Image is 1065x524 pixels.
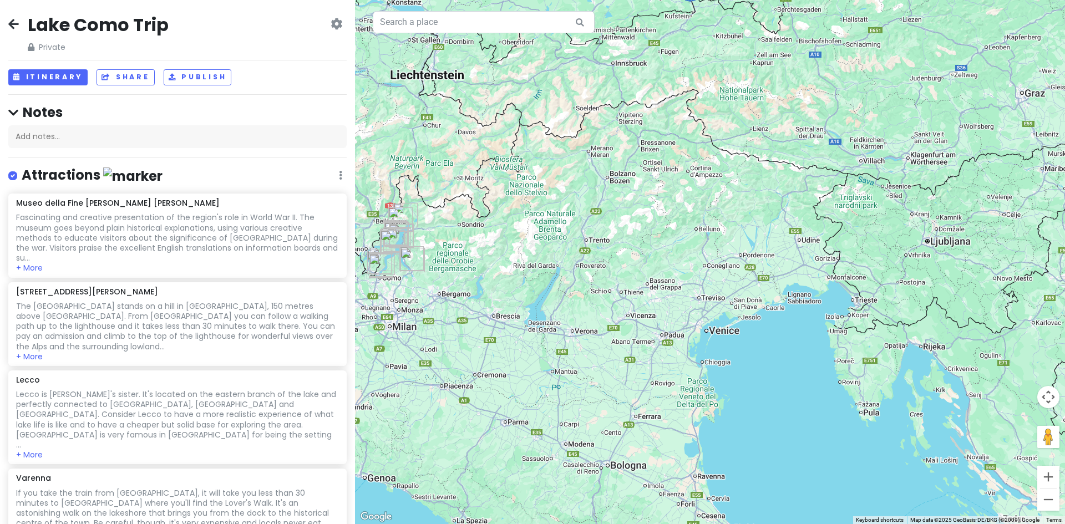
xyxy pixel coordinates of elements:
[1037,386,1059,408] button: Map camera controls
[16,198,220,208] h6: Museo della Fine [PERSON_NAME] [PERSON_NAME]
[384,219,418,252] div: Pelletteria Denti
[395,242,428,275] div: Capo Horn Gelateria Artigianale
[22,166,163,185] h4: Attractions
[16,450,43,460] button: + More
[16,389,338,450] div: Lecco is [PERSON_NAME]'s sister. It's located on the eastern branch of the lake and perfectly con...
[380,217,413,251] div: Menaggio
[384,203,417,236] div: Bar San Gottardo Dongo
[28,13,169,37] h2: Lake Como Trip
[1037,489,1059,511] button: Zoom out
[8,69,88,85] button: Itinerary
[16,473,51,483] h6: Varenna
[366,246,399,279] div: Via Giacomo Scalini, 76
[364,248,398,282] div: Passion Como
[16,301,338,352] div: The [GEOGRAPHIC_DATA] stands on a hill in [GEOGRAPHIC_DATA], 150 metres above [GEOGRAPHIC_DATA]. ...
[364,250,398,283] div: IL Pacchero 2.0
[364,249,398,282] div: Como
[396,243,429,277] div: Da Ceko Il Pescatore
[16,287,158,297] h6: [STREET_ADDRESS][PERSON_NAME]
[364,242,398,276] div: Pastamatta - creative food
[103,167,163,185] img: marker
[1037,466,1059,488] button: Zoom in
[382,224,415,257] div: Bellagio
[364,248,398,281] div: Piazza Roma
[385,219,418,252] div: Castello di Vezio
[380,218,413,251] div: Divino 13
[395,242,429,276] div: Lecco
[16,212,338,263] div: Fascinating and creative presentation of the region's role in World War II. The museum goes beyon...
[8,125,347,149] div: Add notes...
[379,217,413,250] div: Ristorante Pizzeria CO.RI
[16,352,43,362] button: + More
[382,222,415,256] div: ALESSANDRO REDOLFI CHEF - Culinary school - home chef for exclusive events
[376,226,409,259] div: Villa del Balbianello
[376,225,409,258] div: Oleificio Vanini Osvaldo
[8,104,347,121] h4: Notes
[384,220,418,253] div: Villa Monastero
[389,199,422,232] div: Azienda Agricola Sorsasso
[373,11,595,33] input: Search a place
[382,223,415,256] div: Gelateria del Borgo
[16,375,40,385] h6: Lecco
[97,69,154,85] button: Share
[358,510,394,524] a: Open this area in Google Maps (opens a new window)
[164,69,232,85] button: Publish
[358,510,394,524] img: Google
[910,517,1039,523] span: Map data ©2025 GeoBasis-DE/BKG (©2009), Google
[1046,517,1062,523] a: Terms
[856,516,904,524] button: Keyboard shortcuts
[378,216,412,249] div: San Rocco
[28,41,169,53] span: Private
[379,223,412,256] div: Enoteca Cantina Follie
[363,245,396,278] div: Kitchen
[1037,426,1059,448] button: Drag Pegman onto the map to open Street View
[377,223,410,257] div: Antica Trattoria del Risorgimento
[16,263,43,273] button: + More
